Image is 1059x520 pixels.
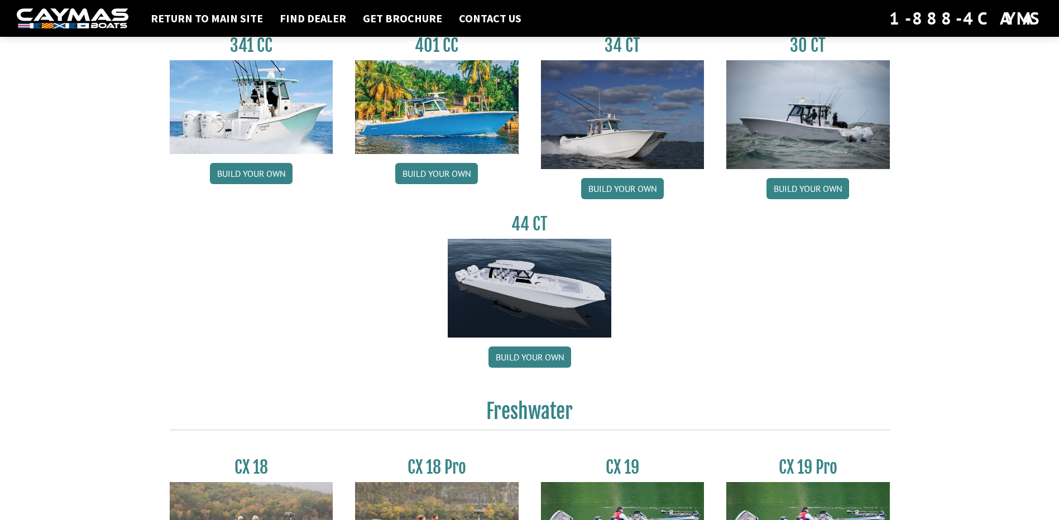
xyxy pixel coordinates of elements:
h3: CX 18 Pro [355,457,519,478]
h3: CX 18 [170,457,333,478]
a: Build your own [395,163,478,184]
h3: 30 CT [726,35,890,56]
h3: 401 CC [355,35,519,56]
a: Build your own [581,178,664,199]
img: 341CC-thumbjpg.jpg [170,60,333,154]
a: Contact Us [453,11,527,26]
img: 30_CT_photo_shoot_for_caymas_connect.jpg [726,60,890,169]
a: Build your own [210,163,293,184]
a: Find Dealer [274,11,352,26]
h2: Freshwater [170,399,890,430]
h3: 34 CT [541,35,705,56]
h3: CX 19 Pro [726,457,890,478]
a: Get Brochure [357,11,448,26]
div: 1-888-4CAYMAS [889,6,1042,31]
a: Build your own [766,178,849,199]
a: Build your own [488,346,571,368]
img: 44ct_background.png [448,239,611,338]
h3: 341 CC [170,35,333,56]
img: 401CC_thumb.pg.jpg [355,60,519,154]
a: Return to main site [145,11,269,26]
img: white-logo-c9c8dbefe5ff5ceceb0f0178aa75bf4bb51f6bca0971e226c86eb53dfe498488.png [17,8,128,29]
img: Caymas_34_CT_pic_1.jpg [541,60,705,169]
h3: 44 CT [448,214,611,234]
h3: CX 19 [541,457,705,478]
